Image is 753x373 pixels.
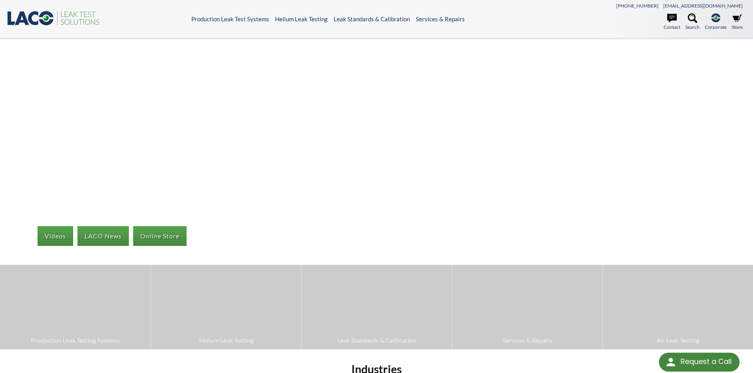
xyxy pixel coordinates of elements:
span: Production Leak Testing Systems [4,335,147,345]
span: Leak Standards & Calibration [306,335,448,345]
a: Leak Standards & Calibration [334,15,410,22]
a: Online Store [133,226,187,246]
a: Services & Repairs [452,265,602,349]
div: Request a Call [681,352,732,371]
span: Services & Repairs [456,335,598,345]
a: [EMAIL_ADDRESS][DOMAIN_NAME] [663,3,743,9]
a: Helium Leak Testing [275,15,328,22]
a: Air Leak Testing [603,265,753,349]
a: LACO News [77,226,129,246]
a: Search [685,13,700,31]
a: Leak Standards & Calibration [302,265,452,349]
a: Helium Leak Testing [151,265,301,349]
div: Request a Call [659,352,740,371]
span: Helium Leak Testing [155,335,297,345]
a: Contact [664,13,680,31]
img: round button [664,356,677,368]
a: Videos [38,226,73,246]
a: Services & Repairs [416,15,465,22]
a: Store [732,13,743,31]
a: [PHONE_NUMBER] [616,3,659,9]
span: Corporate [705,23,727,31]
a: Production Leak Test Systems [191,15,269,22]
span: Air Leak Testing [607,335,749,345]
